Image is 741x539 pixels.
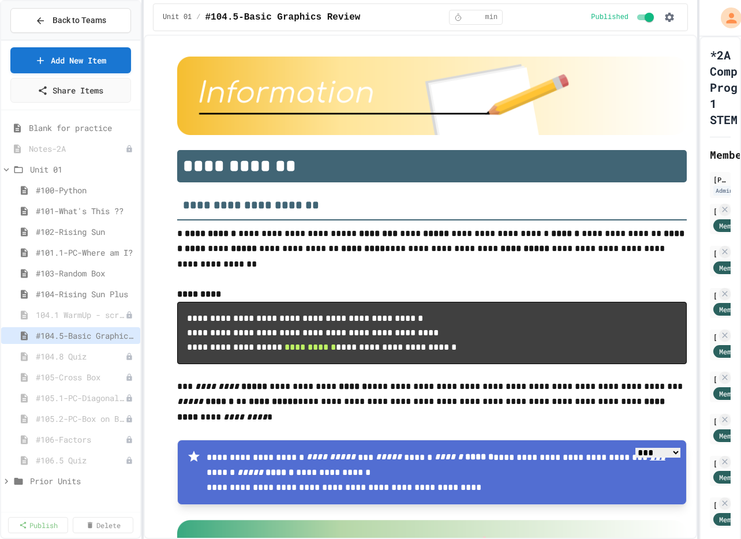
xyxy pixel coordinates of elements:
[36,454,125,466] span: #106.5 Quiz
[36,309,125,321] span: 104.1 WarmUp - screen accessors
[591,13,628,22] span: Published
[36,267,136,279] span: #103-Random Box
[125,353,133,361] div: Unpublished
[29,122,136,134] span: Blank for practice
[205,10,361,24] span: #104.5-Basic Graphics Review
[30,475,136,487] span: Prior Units
[713,186,735,196] div: Admin
[713,332,717,342] div: [PERSON_NAME]
[36,433,125,446] span: #106-Factors
[36,330,136,342] span: #104.5-Basic Graphics Review
[36,205,136,217] span: #101-What's This ??
[163,13,192,22] span: Unit 01
[125,456,133,465] div: Unpublished
[713,458,717,469] div: [PERSON_NAME]
[591,10,656,24] div: Content is published and visible to students
[36,392,125,404] span: #105.1-PC-Diagonal line
[713,248,717,259] div: [PERSON_NAME]
[36,288,136,300] span: #104-Rising Sun Plus
[713,206,717,216] div: [PERSON_NAME]
[710,47,738,128] h1: *2A Comp Prog 1 STEM
[36,184,136,196] span: #100-Python
[713,174,727,185] div: [PERSON_NAME]
[36,413,125,425] span: #105.2-PC-Box on Box
[36,226,136,238] span: #102-Rising Sun
[713,374,717,384] div: [PERSON_NAME]
[10,78,131,103] a: Share Items
[125,415,133,423] div: Unpublished
[10,8,131,33] button: Back to Teams
[36,246,136,259] span: #101.1-PC-Where am I?
[125,436,133,444] div: Unpublished
[485,13,498,22] span: min
[196,13,200,22] span: /
[125,373,133,381] div: Unpublished
[125,145,133,153] div: Unpublished
[713,500,717,510] div: [PERSON_NAME]
[36,371,125,383] span: #105-Cross Box
[10,47,131,73] a: Add New Item
[53,14,106,27] span: Back to Teams
[30,163,136,175] span: Unit 01
[73,517,133,533] a: Delete
[36,350,125,362] span: #104.8 Quiz
[8,517,68,533] a: Publish
[125,311,133,319] div: Unpublished
[713,290,717,301] div: [PERSON_NAME]
[713,416,717,426] div: [PERSON_NAME]
[29,143,125,155] span: Notes-2A
[125,394,133,402] div: Unpublished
